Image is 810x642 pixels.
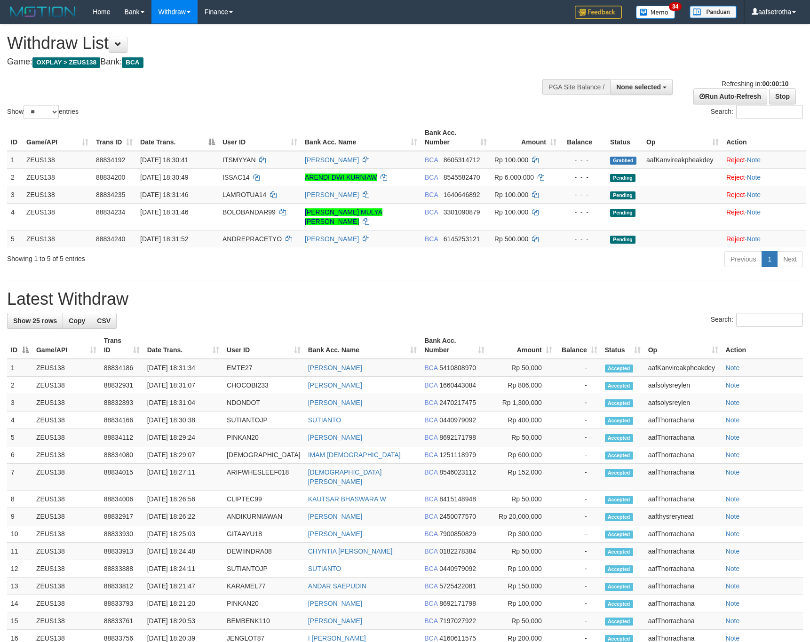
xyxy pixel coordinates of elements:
[222,208,276,216] span: BOLOBANDAR99
[556,464,601,491] td: -
[439,495,476,503] span: Copy 8415148948 to clipboard
[769,88,796,104] a: Stop
[96,191,125,198] span: 88834235
[13,317,57,325] span: Show 25 rows
[305,156,359,164] a: [PERSON_NAME]
[488,412,556,429] td: Rp 400,000
[424,565,437,572] span: BCA
[100,525,143,543] td: 88833930
[140,174,188,181] span: [DATE] 18:30:49
[644,394,722,412] td: aafsolysreylen
[610,191,635,199] span: Pending
[724,251,762,267] a: Previous
[23,186,92,203] td: ZEUS138
[488,508,556,525] td: Rp 20,000,000
[7,230,23,247] td: 5
[32,543,100,560] td: ZEUS138
[7,508,32,525] td: 9
[32,464,100,491] td: ZEUS138
[747,235,761,243] a: Note
[143,560,223,578] td: [DATE] 18:24:11
[223,578,304,595] td: KARAMEL77
[444,235,480,243] span: Copy 6145253121 to clipboard
[644,491,722,508] td: aafThorrachana
[777,251,803,267] a: Next
[693,88,767,104] a: Run Auto-Refresh
[308,381,362,389] a: [PERSON_NAME]
[564,234,603,244] div: - - -
[100,412,143,429] td: 88834166
[690,6,737,18] img: panduan.png
[100,578,143,595] td: 88833812
[711,313,803,327] label: Search:
[143,412,223,429] td: [DATE] 18:30:38
[556,578,601,595] td: -
[424,381,437,389] span: BCA
[425,191,438,198] span: BCA
[32,332,100,359] th: Game/API: activate to sort column ascending
[643,151,723,169] td: aafKanvireakpheakdey
[222,156,256,164] span: ITSMYYAN
[726,451,740,459] a: Note
[96,208,125,216] span: 88834234
[726,174,745,181] a: Reject
[143,429,223,446] td: [DATE] 18:29:24
[223,429,304,446] td: PINKAN20
[223,464,304,491] td: ARIFWHESLEEF018
[100,429,143,446] td: 88834112
[223,491,304,508] td: CLIPTEC99
[308,513,362,520] a: [PERSON_NAME]
[726,530,740,538] a: Note
[143,332,223,359] th: Date Trans.: activate to sort column ascending
[7,151,23,169] td: 1
[556,377,601,394] td: -
[100,560,143,578] td: 88833888
[308,600,362,607] a: [PERSON_NAME]
[491,124,560,151] th: Amount: activate to sort column ascending
[425,174,438,181] span: BCA
[219,124,301,151] th: User ID: activate to sort column ascending
[308,547,393,555] a: CHYNTIA [PERSON_NAME]
[726,634,740,642] a: Note
[575,6,622,19] img: Feedback.jpg
[644,543,722,560] td: aafThorrachana
[726,547,740,555] a: Note
[488,446,556,464] td: Rp 600,000
[32,359,100,377] td: ZEUS138
[564,173,603,182] div: - - -
[644,412,722,429] td: aafThorrachana
[439,434,476,441] span: Copy 8692171798 to clipboard
[24,105,59,119] select: Showentries
[23,203,92,230] td: ZEUS138
[644,508,722,525] td: aafthysreryneat
[488,377,556,394] td: Rp 806,000
[7,105,79,119] label: Show entries
[100,377,143,394] td: 88832931
[542,79,610,95] div: PGA Site Balance /
[23,151,92,169] td: ZEUS138
[606,124,643,151] th: Status
[32,578,100,595] td: ZEUS138
[143,359,223,377] td: [DATE] 18:31:34
[223,332,304,359] th: User ID: activate to sort column ascending
[424,451,437,459] span: BCA
[140,235,188,243] span: [DATE] 18:31:52
[564,155,603,165] div: - - -
[605,496,633,504] span: Accepted
[439,468,476,476] span: Copy 8546023112 to clipboard
[308,565,341,572] a: SUTIANTO
[636,6,675,19] img: Button%20Memo.svg
[424,530,437,538] span: BCA
[644,578,722,595] td: aafThorrachana
[644,429,722,446] td: aafThorrachana
[32,508,100,525] td: ZEUS138
[556,332,601,359] th: Balance: activate to sort column ascending
[605,513,633,521] span: Accepted
[96,235,125,243] span: 88834240
[7,124,23,151] th: ID
[305,235,359,243] a: [PERSON_NAME]
[223,525,304,543] td: GITAAYU18
[7,168,23,186] td: 2
[494,235,528,243] span: Rp 500.000
[439,513,476,520] span: Copy 2450077570 to clipboard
